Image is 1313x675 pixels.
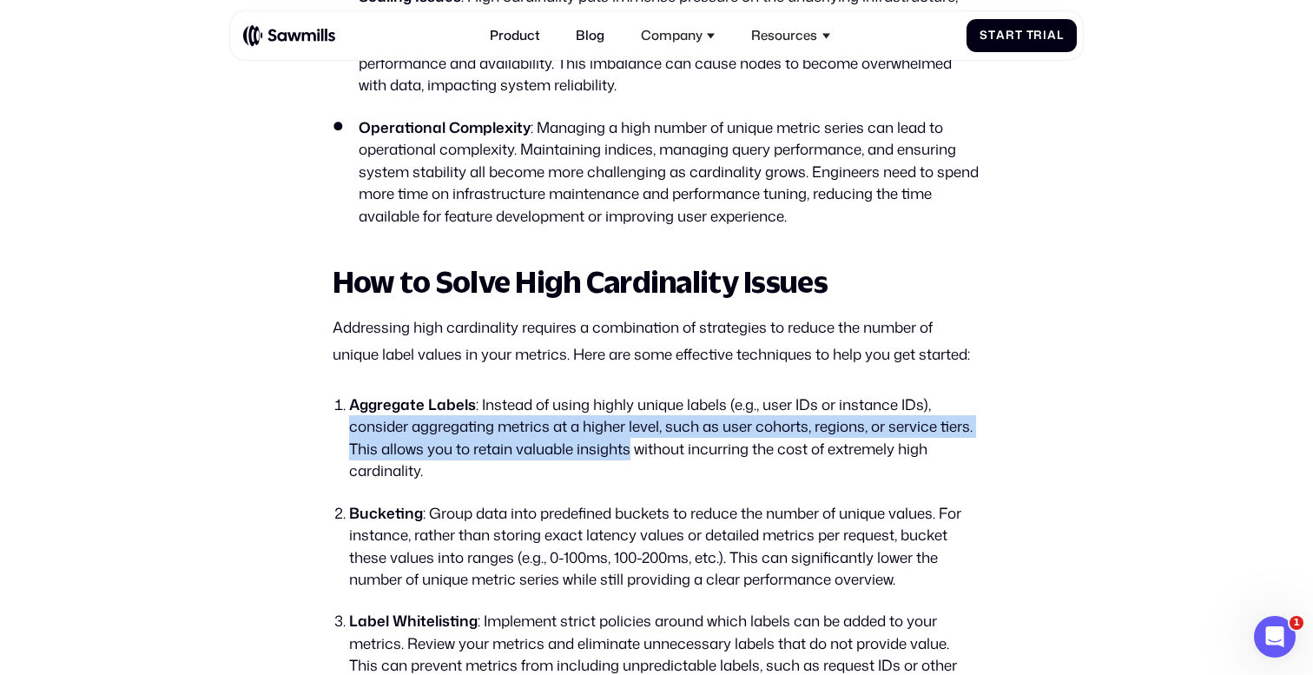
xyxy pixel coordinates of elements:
[742,18,840,54] div: Resources
[996,29,1006,43] span: a
[631,18,725,54] div: Company
[349,610,478,631] strong: Label Whitelisting
[333,264,828,299] strong: How to Solve High Cardinality Issues
[349,502,423,523] strong: Bucketing
[349,394,476,414] strong: Aggregate Labels
[1047,29,1057,43] span: a
[349,394,981,482] li: : Instead of using highly unique labels (e.g., user IDs or instance IDs), consider aggregating me...
[333,116,981,228] li: : Managing a high number of unique metric series can lead to operational complexity. Maintaining ...
[1057,29,1064,43] span: l
[980,29,988,43] span: S
[1254,616,1296,658] iframe: Intercom live chat
[1033,29,1043,43] span: r
[1290,616,1303,630] span: 1
[751,28,817,43] div: Resources
[349,502,981,591] li: : Group data into predefined buckets to reduce the number of unique values. For instance, rather ...
[1006,29,1015,43] span: r
[641,28,703,43] div: Company
[967,19,1077,53] a: StartTrial
[359,116,531,137] strong: Operational Complexity
[566,18,615,54] a: Blog
[1043,29,1047,43] span: i
[333,314,981,367] p: Addressing high cardinality requires a combination of strategies to reduce the number of unique l...
[1015,29,1023,43] span: t
[1026,29,1034,43] span: T
[479,18,550,54] a: Product
[988,29,996,43] span: t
